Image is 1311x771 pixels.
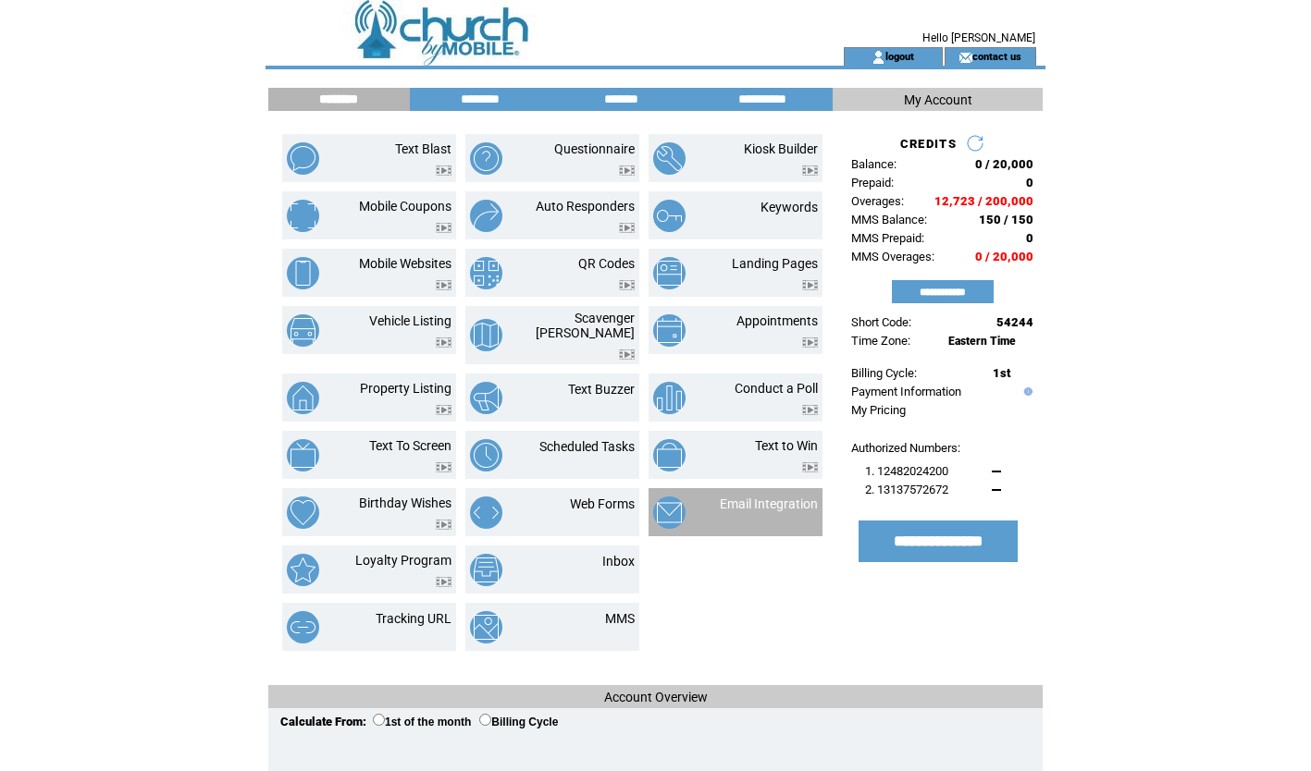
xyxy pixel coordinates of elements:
[578,256,635,271] a: QR Codes
[470,439,502,471] img: scheduled-tasks.png
[287,554,319,586] img: loyalty-program.png
[369,438,451,453] a: Text To Screen
[436,223,451,233] img: video.png
[900,137,957,151] span: CREDITS
[732,256,818,271] a: Landing Pages
[436,337,451,348] img: video.png
[570,496,635,511] a: Web Forms
[479,716,558,728] label: Billing Cycle
[904,92,972,107] span: My Account
[885,50,914,62] a: logout
[851,176,894,190] span: Prepaid:
[602,554,635,569] a: Inbox
[287,496,319,529] img: birthday-wishes.png
[802,405,818,415] img: video.png
[851,334,910,348] span: Time Zone:
[436,462,451,472] img: video.png
[720,496,818,511] a: Email Integration
[802,280,818,290] img: video.png
[922,31,1035,44] span: Hello [PERSON_NAME]
[436,280,451,290] img: video.png
[972,50,1021,62] a: contact us
[802,165,818,176] img: video.png
[996,315,1033,329] span: 54244
[851,213,927,226] span: MMS Balance:
[744,141,818,156] a: Kiosk Builder
[653,382,686,414] img: conduct-a-poll.png
[479,714,491,726] input: Billing Cycle
[436,577,451,587] img: video.png
[619,280,635,290] img: video.png
[287,314,319,347] img: vehicle-listing.png
[360,381,451,396] a: Property Listing
[605,611,635,626] a: MMS
[802,337,818,348] img: video.png
[1026,231,1033,245] span: 0
[436,405,451,415] img: video.png
[536,311,635,340] a: Scavenger [PERSON_NAME]
[287,257,319,289] img: mobile-websites.png
[470,142,502,175] img: questionnaire.png
[851,315,911,329] span: Short Code:
[1026,176,1033,190] span: 0
[934,194,1033,208] span: 12,723 / 200,000
[376,611,451,626] a: Tracking URL
[280,715,366,728] span: Calculate From:
[653,314,686,347] img: appointments.png
[359,496,451,510] a: Birthday Wishes
[355,553,451,568] a: Loyalty Program
[359,256,451,271] a: Mobile Websites
[959,50,972,65] img: contact_us_icon.gif
[373,714,385,726] input: 1st of the month
[369,313,451,328] a: Vehicle Listing
[865,464,948,478] span: 1. 12482024200
[395,141,451,156] a: Text Blast
[470,257,502,289] img: qr-codes.png
[470,200,502,232] img: auto-responders.png
[851,366,917,380] span: Billing Cycle:
[948,335,1016,348] span: Eastern Time
[619,349,635,360] img: video.png
[653,439,686,471] img: text-to-win.png
[975,157,1033,171] span: 0 / 20,000
[761,200,818,214] a: Keywords
[470,496,502,529] img: web-forms.png
[872,50,885,65] img: account_icon.gif
[851,231,924,245] span: MMS Prepaid:
[568,382,635,397] a: Text Buzzer
[470,319,502,351] img: scavenger-hunt.png
[287,611,319,643] img: tracking-url.png
[373,716,471,728] label: 1st of the month
[865,483,948,496] span: 2. 13137572672
[436,165,451,176] img: video.png
[851,250,934,263] span: MMS Overages:
[653,257,686,289] img: landing-pages.png
[851,385,961,398] a: Payment Information
[653,200,686,232] img: keywords.png
[436,520,451,530] img: video.png
[851,441,960,455] span: Authorized Numbers:
[287,200,319,232] img: mobile-coupons.png
[975,250,1033,263] span: 0 / 20,000
[539,439,635,454] a: Scheduled Tasks
[287,382,319,414] img: property-listing.png
[755,438,818,453] a: Text to Win
[735,381,818,396] a: Conduct a Poll
[604,690,708,704] span: Account Overview
[851,157,897,171] span: Balance:
[653,142,686,175] img: kiosk-builder.png
[619,165,635,176] img: video.png
[851,194,904,208] span: Overages:
[1020,387,1033,396] img: help.gif
[851,403,906,417] a: My Pricing
[653,496,686,529] img: email-integration.png
[619,223,635,233] img: video.png
[359,199,451,214] a: Mobile Coupons
[470,611,502,643] img: mms.png
[536,199,635,214] a: Auto Responders
[993,366,1010,380] span: 1st
[802,462,818,472] img: video.png
[979,213,1033,226] span: 150 / 150
[736,313,818,328] a: Appointments
[554,141,635,156] a: Questionnaire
